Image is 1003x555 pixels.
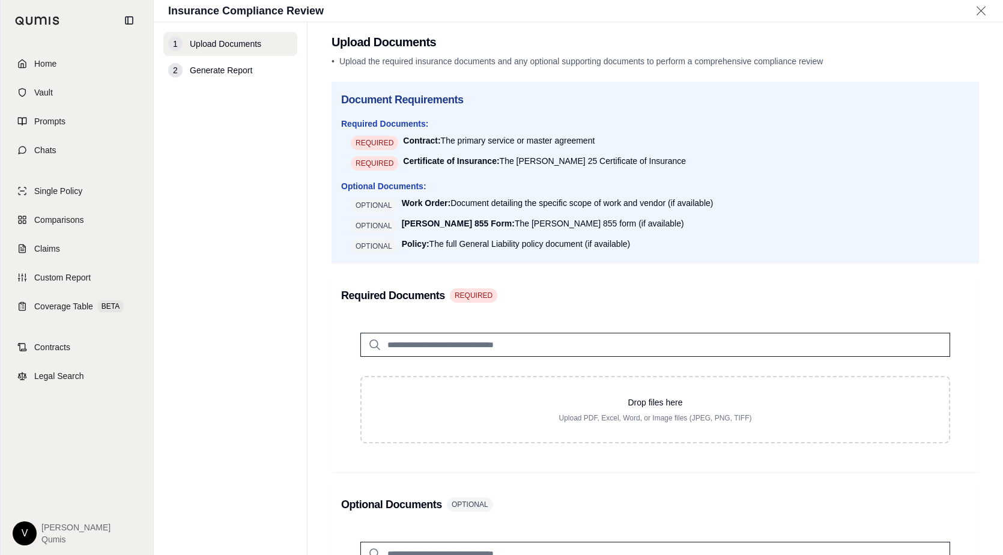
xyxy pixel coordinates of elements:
span: Qumis [41,533,111,545]
a: Custom Report [8,264,146,291]
h2: Upload Documents [332,34,979,50]
span: Coverage Table [34,300,93,312]
a: Chats [8,137,146,163]
a: Vault [8,79,146,106]
a: Prompts [8,108,146,135]
span: Vault [34,86,53,99]
span: Generate Report [190,64,252,76]
span: Claims [34,243,60,255]
a: Contracts [8,334,146,360]
strong: Work Order: [402,198,450,208]
div: V [13,521,37,545]
h1: Insurance Compliance Review [168,2,324,19]
span: Upload Documents [190,38,261,50]
div: The full General Liability policy document (if available) [402,238,631,250]
a: Comparisons [8,207,146,233]
strong: Policy: [402,239,429,249]
div: The [PERSON_NAME] 25 Certificate of Insurance [403,155,686,167]
span: REQUIRED [450,288,497,303]
div: Document detailing the specific scope of work and vendor (if available) [402,197,714,209]
button: Collapse sidebar [120,11,139,30]
span: Single Policy [34,185,82,197]
h3: Optional Documents [341,496,442,513]
span: Contracts [34,341,70,353]
a: Legal Search [8,363,146,389]
span: Chats [34,144,56,156]
strong: Certificate of Insurance: [403,156,499,166]
div: The [PERSON_NAME] 855 form (if available) [402,217,684,229]
span: OPTIONAL [351,219,397,233]
h3: Required Documents [341,287,445,304]
span: REQUIRED [351,156,398,171]
div: 1 [168,37,183,51]
h4: Required Documents: [341,118,969,130]
strong: Contract: [403,136,440,145]
span: Custom Report [34,271,91,284]
span: [PERSON_NAME] [41,521,111,533]
h3: Document Requirements [341,91,969,108]
span: OPTIONAL [351,198,397,213]
img: Qumis Logo [15,16,60,25]
span: • [332,56,335,66]
span: OPTIONAL [351,239,397,253]
a: Claims [8,235,146,262]
strong: [PERSON_NAME] 855 Form: [402,219,515,228]
a: Home [8,50,146,77]
a: Coverage TableBETA [8,293,146,320]
p: Drop files here [381,396,930,408]
span: Comparisons [34,214,83,226]
div: 2 [168,63,183,77]
span: Prompts [34,115,65,127]
span: OPTIONAL [447,497,493,512]
span: REQUIRED [351,136,398,150]
a: Single Policy [8,178,146,204]
div: The primary service or master agreement [403,135,595,147]
h4: Optional Documents: [341,180,969,192]
span: Home [34,58,56,70]
span: Upload the required insurance documents and any optional supporting documents to perform a compre... [339,56,823,66]
span: BETA [98,300,123,312]
p: Upload PDF, Excel, Word, or Image files (JPEG, PNG, TIFF) [381,413,930,423]
span: Legal Search [34,370,84,382]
